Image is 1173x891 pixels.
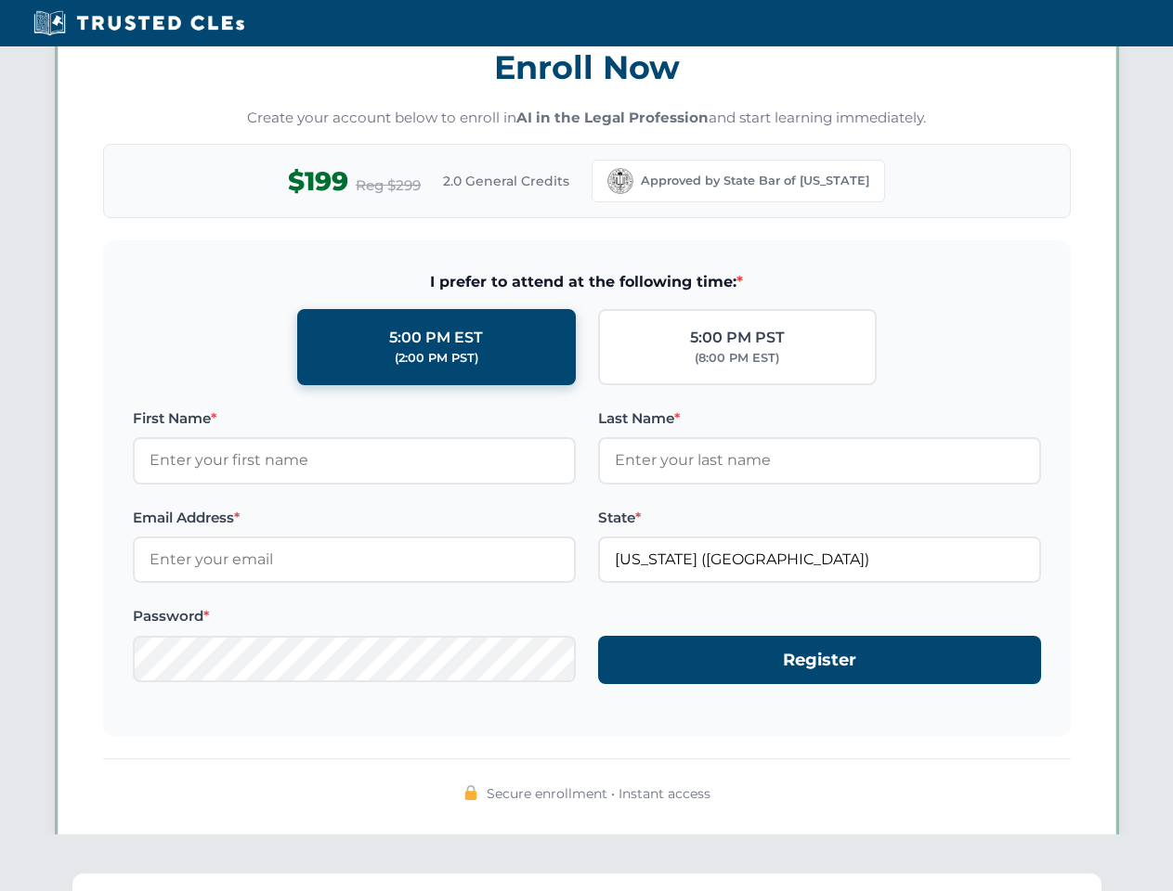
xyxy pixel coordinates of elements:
[395,349,478,368] div: (2:00 PM PST)
[695,349,779,368] div: (8:00 PM EST)
[516,109,709,126] strong: AI in the Legal Profession
[598,636,1041,685] button: Register
[487,783,710,804] span: Secure enrollment • Instant access
[641,172,869,190] span: Approved by State Bar of [US_STATE]
[598,407,1041,430] label: Last Name
[133,407,576,430] label: First Name
[133,536,576,583] input: Enter your email
[103,38,1071,97] h3: Enroll Now
[598,437,1041,484] input: Enter your last name
[356,174,421,197] span: Reg $299
[389,326,483,350] div: 5:00 PM EST
[607,168,633,194] img: California Bar
[133,507,576,529] label: Email Address
[28,9,250,37] img: Trusted CLEs
[443,171,569,191] span: 2.0 General Credits
[463,785,478,800] img: 🔒
[288,161,348,202] span: $199
[690,326,785,350] div: 5:00 PM PST
[598,507,1041,529] label: State
[103,108,1071,129] p: Create your account below to enroll in and start learning immediately.
[598,536,1041,583] input: California (CA)
[133,437,576,484] input: Enter your first name
[133,270,1041,294] span: I prefer to attend at the following time:
[133,605,576,627] label: Password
